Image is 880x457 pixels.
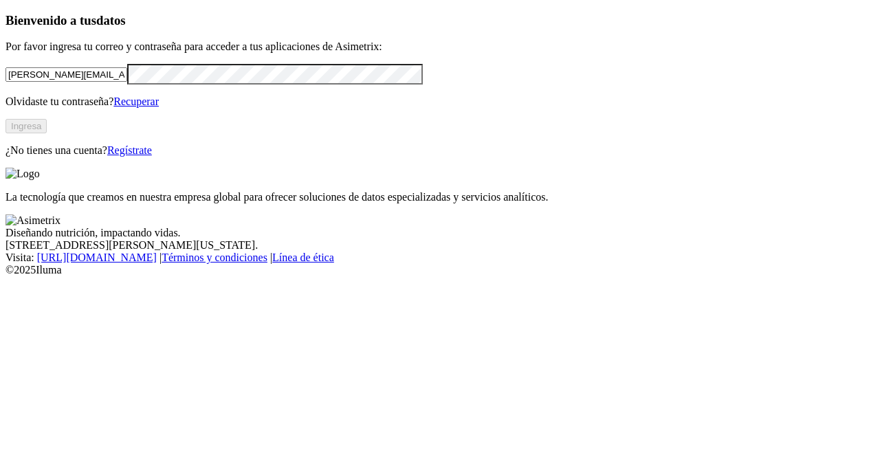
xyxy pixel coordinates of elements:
input: Tu correo [5,67,127,82]
div: © 2025 Iluma [5,264,874,276]
a: Recuperar [113,96,159,107]
h3: Bienvenido a tus [5,13,874,28]
a: Términos y condiciones [162,252,267,263]
p: Olvidaste tu contraseña? [5,96,874,108]
a: [URL][DOMAIN_NAME] [37,252,157,263]
p: ¿No tienes una cuenta? [5,144,874,157]
div: [STREET_ADDRESS][PERSON_NAME][US_STATE]. [5,239,874,252]
div: Visita : | | [5,252,874,264]
span: datos [96,13,126,27]
p: La tecnología que creamos en nuestra empresa global para ofrecer soluciones de datos especializad... [5,191,874,203]
div: Diseñando nutrición, impactando vidas. [5,227,874,239]
a: Regístrate [107,144,152,156]
button: Ingresa [5,119,47,133]
p: Por favor ingresa tu correo y contraseña para acceder a tus aplicaciones de Asimetrix: [5,41,874,53]
img: Asimetrix [5,214,60,227]
img: Logo [5,168,40,180]
a: Línea de ética [272,252,334,263]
